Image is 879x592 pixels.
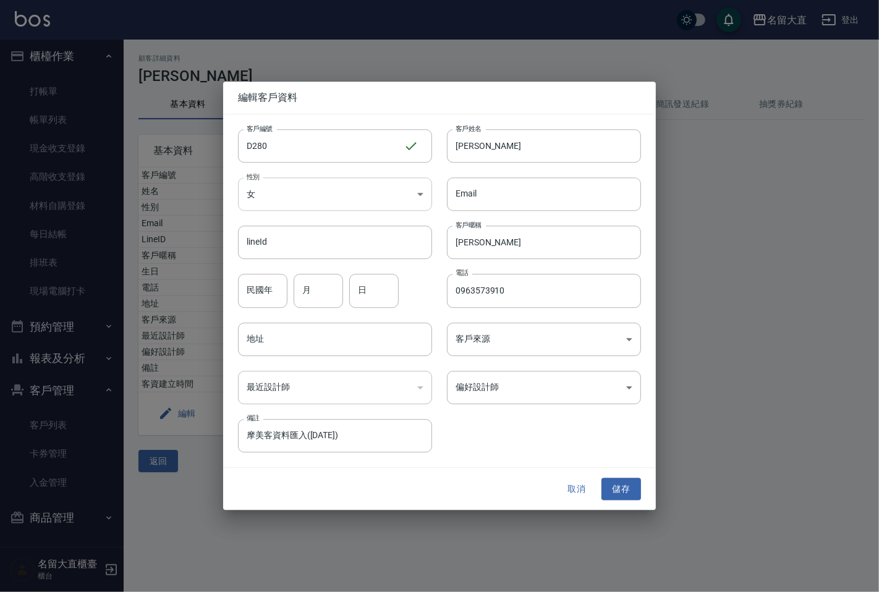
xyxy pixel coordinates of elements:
button: 取消 [557,478,597,501]
label: 客戶編號 [247,124,273,133]
label: 電話 [456,269,469,278]
span: 編輯客戶資料 [238,91,641,104]
label: 備註 [247,413,260,423]
label: 性別 [247,172,260,181]
button: 儲存 [601,478,641,501]
label: 客戶暱稱 [456,221,482,230]
div: 女 [238,177,432,211]
label: 客戶姓名 [456,124,482,133]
